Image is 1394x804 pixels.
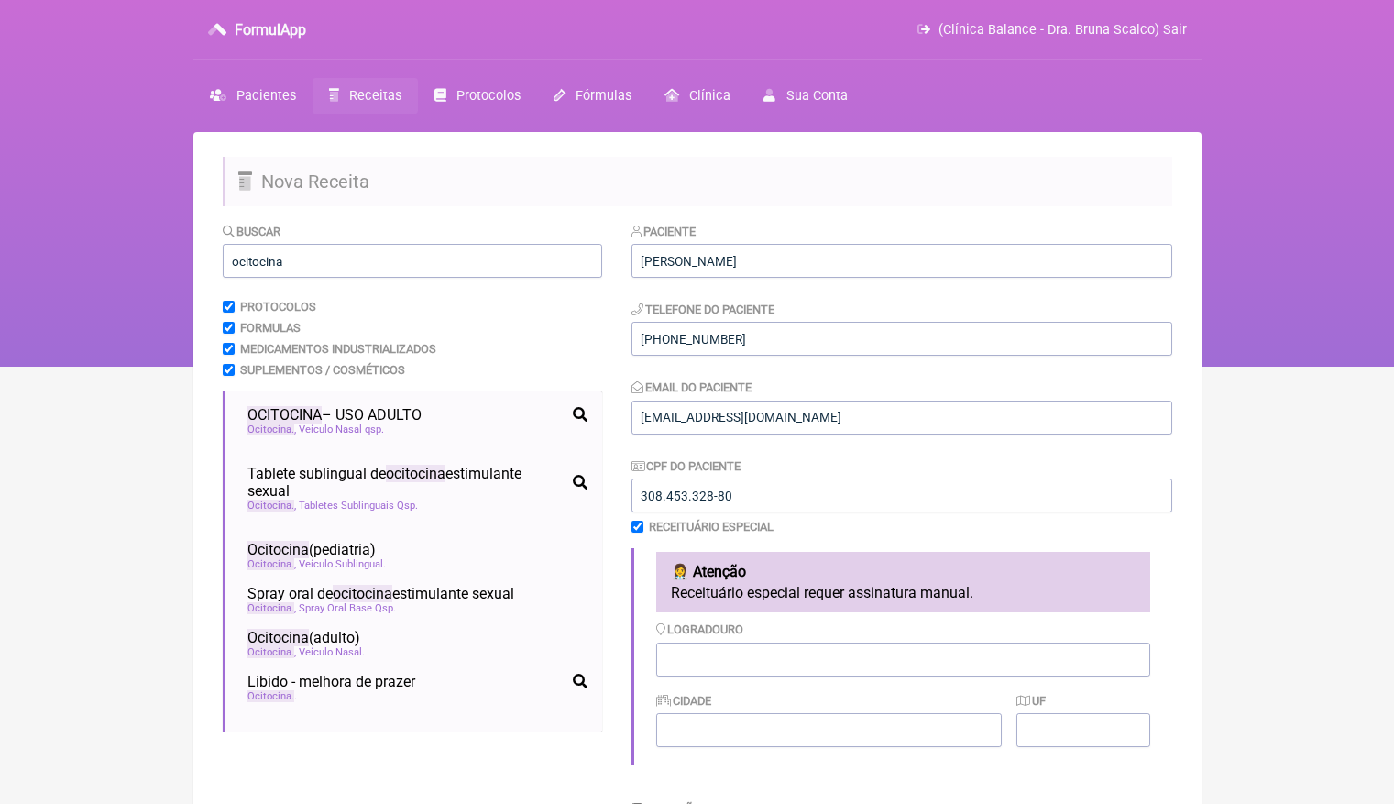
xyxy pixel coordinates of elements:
[240,342,436,356] label: Medicamentos Industrializados
[247,673,415,690] span: Libido - melhora de prazer
[671,563,1136,580] h4: 👩‍⚕️ Atenção
[631,459,741,473] label: CPF do Paciente
[631,303,775,316] label: Telefone do Paciente
[223,244,602,278] input: exemplo: emagrecimento, ansiedade
[247,558,294,570] span: Ocitocina
[247,465,565,500] span: Tablete sublingual de estimulante sexual
[240,300,316,314] label: Protocolos
[313,78,418,114] a: Receitas
[247,646,294,658] span: Ocitocina
[656,694,712,708] label: Cidade
[1016,694,1046,708] label: UF
[689,88,730,104] span: Clínica
[747,78,863,114] a: Sua Conta
[247,602,294,614] span: Ocitocina
[386,465,445,482] span: ocitocina
[247,500,294,512] span: Ocitocina
[299,500,418,512] span: Tabletes Sublinguais Qsp
[456,88,521,104] span: Protocolos
[349,88,401,104] span: Receitas
[223,225,281,238] label: Buscar
[247,406,422,424] span: – USO ADULTO
[247,629,309,646] span: Ocitocina
[247,424,294,435] span: Ocitocina
[240,363,405,377] label: Suplementos / Cosméticos
[631,380,752,394] label: Email do Paciente
[247,585,514,602] span: Spray oral de estimulante sexual
[938,22,1187,38] span: (Clínica Balance - Dra. Bruna Scalco) Sair
[671,584,1136,601] p: Receituário especial requer assinatura manual.
[247,629,360,646] span: (adulto)
[299,646,365,658] span: Veículo Nasal
[537,78,648,114] a: Fórmulas
[235,21,306,39] h3: FormulApp
[193,78,313,114] a: Pacientes
[299,558,386,570] span: Veículo Sublingual
[247,541,309,558] span: Ocitocina
[299,602,396,614] span: Spray Oral Base Qsp
[247,541,376,558] span: (pediatria)
[299,424,384,435] span: Veículo Nasal qsp
[247,406,322,424] span: OCITOCINA
[917,22,1186,38] a: (Clínica Balance - Dra. Bruna Scalco) Sair
[656,622,744,636] label: Logradouro
[648,78,747,114] a: Clínica
[236,88,296,104] span: Pacientes
[418,78,537,114] a: Protocolos
[786,88,848,104] span: Sua Conta
[240,321,301,335] label: Formulas
[223,157,1172,206] h2: Nova Receita
[576,88,631,104] span: Fórmulas
[333,585,392,602] span: ocitocina
[247,690,294,702] span: Ocitocina
[649,520,774,534] label: Receituário Especial
[631,225,697,238] label: Paciente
